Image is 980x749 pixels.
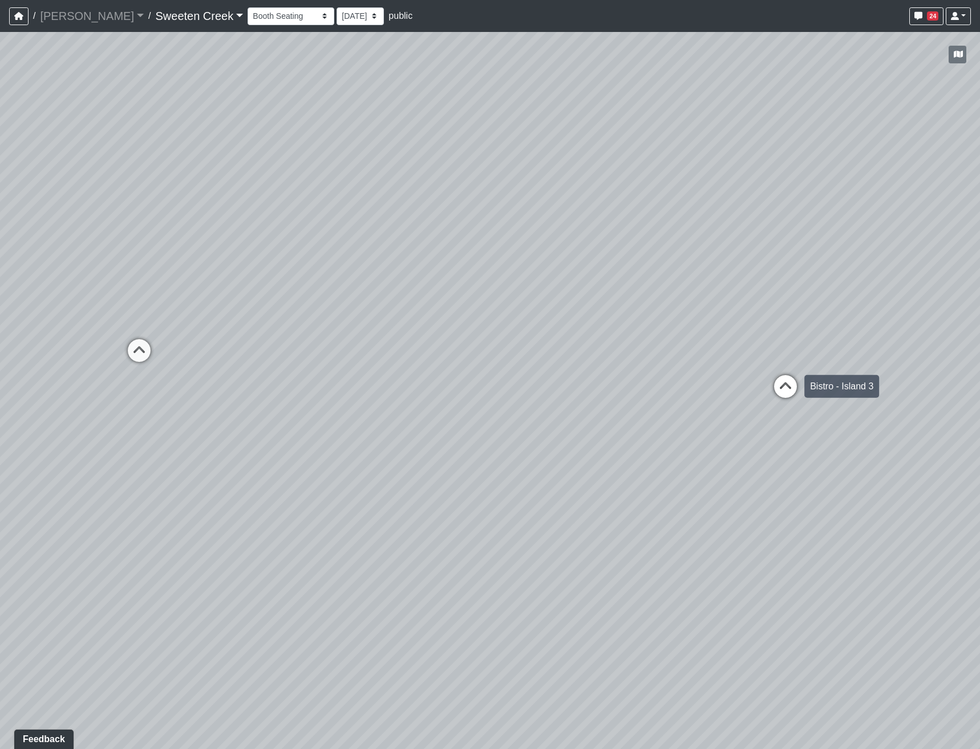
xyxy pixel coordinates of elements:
[909,7,943,25] button: 24
[804,375,879,398] div: Bistro - Island 3
[9,726,76,749] iframe: Ybug feedback widget
[927,11,938,21] span: 24
[155,5,243,27] a: Sweeten Creek
[388,11,412,21] span: public
[144,5,155,27] span: /
[40,5,144,27] a: [PERSON_NAME]
[29,5,40,27] span: /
